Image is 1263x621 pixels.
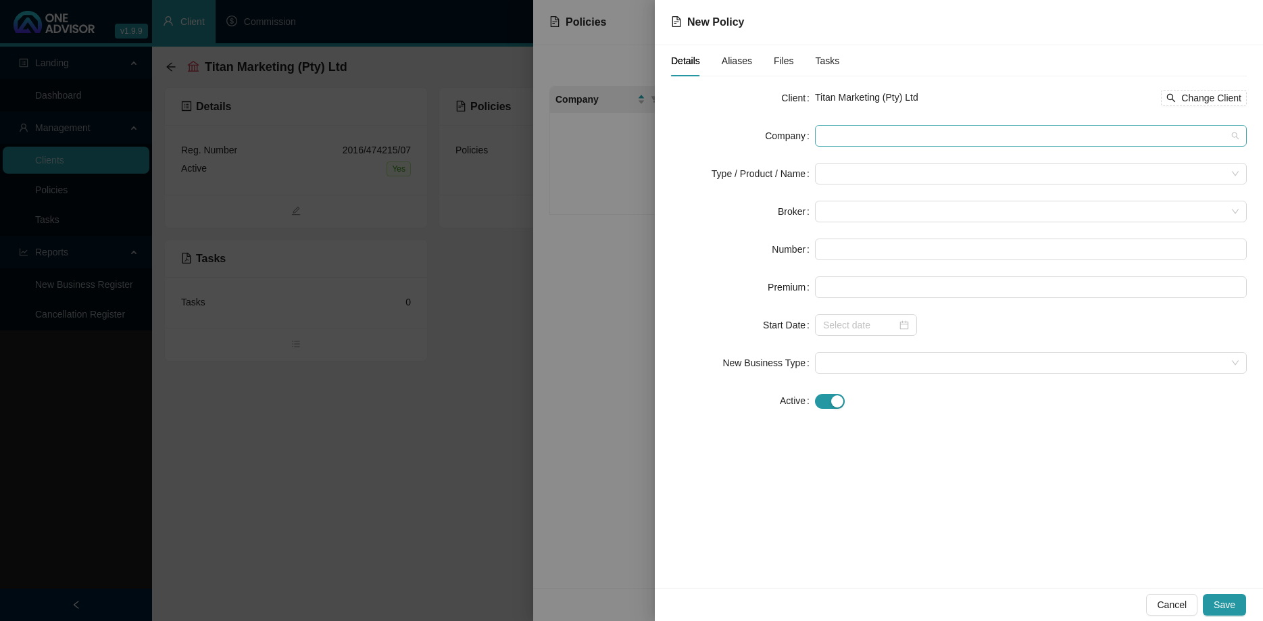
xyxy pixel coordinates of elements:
span: file-text [671,16,682,27]
label: Number [772,239,815,260]
span: Aliases [722,56,752,66]
span: Save [1214,597,1235,612]
span: search [1166,93,1176,103]
span: Change Client [1181,91,1241,105]
span: New Policy [687,16,744,28]
button: Cancel [1146,594,1197,616]
label: New Business Type [722,352,815,374]
input: Select date [823,318,897,332]
button: Save [1203,594,1246,616]
label: Company [765,125,815,147]
label: Broker [778,201,815,222]
label: Premium [768,276,815,298]
span: Files [774,56,794,66]
span: Cancel [1157,597,1187,612]
span: Details [671,56,700,66]
label: Active [780,390,815,412]
label: Type / Product / Name [712,163,815,184]
span: Tasks [816,56,840,66]
span: Titan Marketing (Pty) Ltd [815,92,918,103]
label: Client [781,87,815,109]
label: Start Date [763,314,815,336]
button: Change Client [1161,90,1247,106]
